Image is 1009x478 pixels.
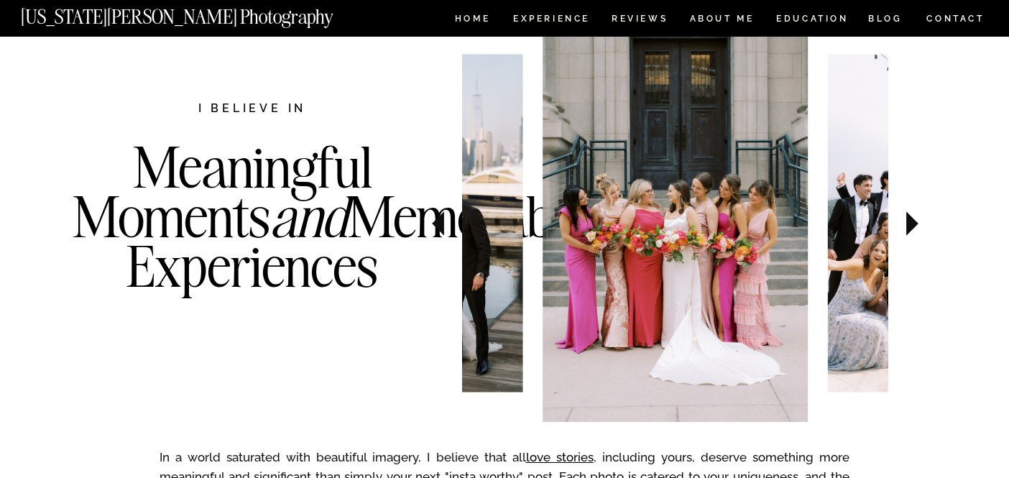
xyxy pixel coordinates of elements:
i: and [270,181,348,252]
a: HOME [452,14,493,27]
a: ABOUT ME [689,14,755,27]
a: EDUCATION [775,14,850,27]
img: Bridesmaids in downtown LA holding bouquets [543,24,808,422]
a: [US_STATE][PERSON_NAME] Photography [21,7,382,19]
h2: I believe in [122,100,382,119]
a: Experience [513,14,589,27]
h3: Meaningful Moments Memorable Experiences [73,142,432,349]
a: BLOG [868,14,903,27]
a: REVIEWS [612,14,665,27]
a: love stories [526,450,594,464]
a: CONTACT [926,11,985,27]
